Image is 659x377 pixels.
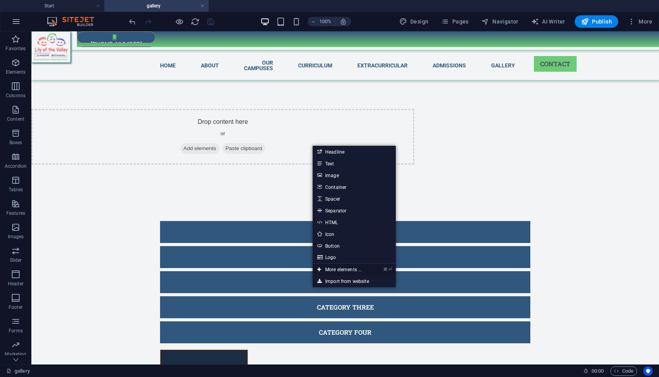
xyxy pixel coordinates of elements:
[104,2,209,10] h4: gallery
[313,169,396,181] a: Image
[528,15,568,28] button: AI Writer
[313,193,396,205] a: Spacer
[6,366,30,376] a: gallery
[481,18,519,25] span: Navigator
[313,158,396,169] a: Text
[5,45,25,52] p: Favorites
[128,17,137,26] i: Undo: trigger-columns ((5, null, 2) -> (6, null, 2)) (Ctrl+Z)
[190,17,200,26] button: reload
[313,146,396,158] a: Headline
[10,257,22,263] p: Slider
[614,366,634,376] span: Code
[9,140,22,146] p: Boxes
[383,267,388,272] i: ⌘
[9,187,23,193] p: Tables
[6,69,26,75] p: Elements
[438,15,471,28] button: Pages
[313,181,396,193] a: Container
[399,18,429,25] span: Design
[396,15,432,28] div: Design (Ctrl+Alt+Y)
[313,240,396,252] a: Button
[127,17,137,26] button: undo
[396,15,432,28] button: Design
[313,228,396,240] a: Icon
[610,366,637,376] button: Code
[583,366,604,376] h6: Session time
[624,15,655,28] button: More
[8,281,24,287] p: Header
[592,366,604,376] span: 00 00
[5,351,26,357] p: Marketing
[340,18,347,25] i: On resize automatically adjust zoom level to fit chosen device.
[478,15,522,28] button: Navigator
[175,17,184,26] button: Click here to leave preview mode and continue editing
[308,17,335,26] button: 100%
[313,205,396,216] a: Separator
[388,267,392,272] i: ⏎
[319,17,332,26] h6: 100%
[5,163,27,169] p: Accordion
[6,210,25,216] p: Features
[531,18,565,25] span: AI Writer
[8,234,24,240] p: Images
[597,368,598,374] span: :
[313,216,396,228] a: HTML
[313,264,366,275] a: ⌘⏎More elements ...
[6,92,25,99] p: Columns
[191,112,234,123] span: Paste clipboard
[628,18,652,25] span: More
[575,15,618,28] button: Publish
[643,366,653,376] button: Usercentrics
[9,304,23,310] p: Footer
[581,18,612,25] span: Publish
[441,18,468,25] span: Pages
[313,275,396,287] a: Import from website
[45,17,104,26] img: Editor Logo
[149,112,188,123] span: Add elements
[9,328,23,334] p: Forms
[313,252,396,263] a: Logo
[7,116,24,122] p: Content
[191,17,200,26] i: Reload page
